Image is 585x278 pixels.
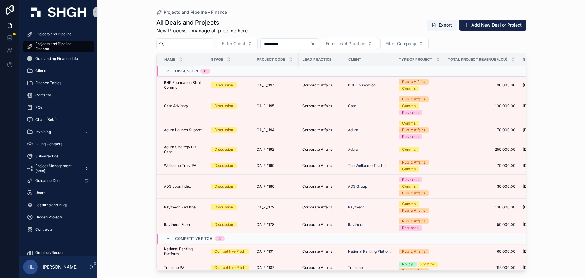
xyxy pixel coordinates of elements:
[35,56,78,61] span: Outstanding Finance Info
[23,163,94,174] a: Project Management (beta)
[164,247,204,256] a: National Parking Platform
[348,128,358,132] a: Adura
[211,127,249,133] a: Discussion
[23,53,94,64] a: Outstanding Finance Info
[448,184,516,189] a: 30,000.00
[523,222,561,227] a: [DATE]
[23,90,94,101] a: Contacts
[448,83,516,88] span: 30,000.00
[23,78,94,88] a: Finance Tables
[164,128,204,132] a: Adura Launch Support
[348,184,391,189] a: ADS Group
[448,222,516,227] a: 50,000.00
[211,147,249,152] a: Discussion
[214,184,233,189] div: Discussion
[164,265,204,270] a: Trainline PA
[448,147,516,152] a: 250,000.00
[348,265,363,270] span: Trainline
[402,201,416,207] div: Comms
[23,200,94,211] a: Features and Bugs
[164,80,204,90] a: BHP Foundation Strat Comms
[43,264,78,270] p: [PERSON_NAME]
[459,20,526,31] button: Add New Deal or Project
[399,262,440,274] a: PolicyCommsPublic Affairs
[211,222,249,227] a: Discussion
[523,103,561,108] a: [DATE]
[214,222,233,227] div: Discussion
[402,268,425,274] div: Public Affairs
[523,184,535,189] span: [DATE]
[402,134,419,139] div: Research
[348,222,364,227] span: Raytheon
[399,79,440,91] a: Public AffairsComms
[257,147,274,152] span: CA_P_1192
[302,128,341,132] a: Corporate Affairs
[523,83,561,88] a: [DATE]
[156,18,248,27] h1: All Deals and Projects
[523,265,561,270] a: [DATE]
[321,38,378,49] button: Select Button
[302,147,341,152] a: Corporate Affairs
[211,265,249,270] a: Competitive Pitch
[402,218,425,224] div: Public Affairs
[257,103,274,108] span: CA_P_1195
[399,177,440,196] a: ResearchCommsPublic Affairs
[348,128,391,132] a: Adura
[23,114,94,125] a: Chats (Beta)
[348,103,356,108] a: Cato
[23,151,94,162] a: Sub-Practice
[348,205,391,210] a: Raytheon
[164,103,188,108] span: Cato Advisory
[257,205,295,210] a: CA_P_1179
[523,83,535,88] span: [DATE]
[257,128,275,132] span: CA_P_1194
[257,128,295,132] a: CA_P_1194
[399,121,440,139] a: CommsPublic AffairsResearch
[19,24,97,256] div: scrollable content
[214,163,233,168] div: Discussion
[31,7,86,17] img: App logo
[310,42,318,46] button: Clear
[35,32,72,37] span: Projects and Pipeline
[214,127,233,133] div: Discussion
[523,249,561,254] a: [DATE]
[175,236,212,241] span: Competitive Pitch
[402,225,419,231] div: Research
[448,249,516,254] span: 60,000.00
[164,222,190,227] span: Raytheon Econ
[302,128,332,132] span: Corporate Affairs
[402,79,425,85] div: Public Affairs
[523,205,535,210] span: [DATE]
[23,41,94,52] a: Projects and Pipeline - Finance
[402,103,416,109] div: Comms
[257,205,274,210] span: CA_P_1179
[348,103,391,108] a: Cato
[164,163,196,168] span: Wellcome Trust PA
[214,147,233,152] div: Discussion
[214,249,245,254] div: Competitive Pitch
[402,190,425,196] div: Public Affairs
[385,41,416,47] span: Filter Company
[348,147,391,152] a: Adura
[23,29,94,40] a: Projects and Pipeline
[164,205,196,210] span: Raytheon Red Kite
[222,41,245,47] span: Filter Client
[164,103,204,108] a: Cato Advisory
[35,164,80,173] span: Project Management (beta)
[217,38,258,49] button: Select Button
[35,250,67,255] span: Omnibus Requests
[302,205,332,210] span: Corporate Affairs
[23,247,94,258] a: Omnibus Requests
[302,265,332,270] span: Corporate Affairs
[448,205,516,210] a: 100,000.00
[523,184,561,189] a: [DATE]
[27,263,34,271] span: HL
[402,96,425,102] div: Public Affairs
[35,105,42,110] span: POs
[23,175,94,186] a: Guidance Doc
[302,163,341,168] a: Corporate Affairs
[399,160,440,172] a: Public AffairsComms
